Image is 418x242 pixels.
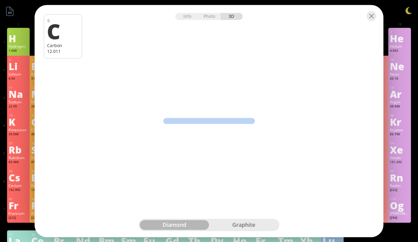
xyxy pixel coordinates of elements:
div: Fr [9,200,28,210]
div: 6.94 [9,76,28,81]
div: He [390,33,409,43]
div: Photo [199,13,221,20]
div: 87 [9,197,28,201]
div: Helium [390,44,409,49]
div: 19 [9,114,28,117]
div: graphite [209,220,278,230]
div: Rubidium [9,155,28,160]
div: [223] [9,216,28,221]
div: Neon [390,72,409,76]
div: Xe [390,145,409,155]
div: Cesium [9,183,28,188]
div: 2 [390,30,409,34]
div: Mg [31,89,50,99]
h1: Talbica. Interactive chemistry [3,3,415,16]
div: Francium [9,211,28,216]
div: H [9,33,28,43]
div: Ne [390,61,409,71]
div: 11 [9,86,28,90]
div: Lithium [9,72,28,76]
div: 38 [32,141,50,145]
div: 37 [9,141,28,145]
div: Krypton [390,127,409,132]
div: [222] [390,188,409,193]
div: 55 [9,169,28,173]
div: 10 [390,58,409,62]
div: 85.468 [9,160,28,165]
div: 1.008 [9,49,28,54]
div: C [47,20,78,41]
div: 22.99 [9,104,28,109]
div: Radon [390,183,409,188]
div: 88 [32,197,50,201]
div: Cs [9,173,28,182]
div: Beryllium [31,72,50,76]
div: 54 [390,141,409,145]
div: Ba [31,173,50,182]
div: Strontium [31,155,50,160]
div: 118 [390,197,409,201]
div: 83.798 [390,132,409,137]
div: Ca [31,117,50,127]
div: 1 [9,30,28,34]
div: 86 [390,169,409,173]
div: 56 [32,169,50,173]
div: 57 [9,233,28,236]
div: Radium [31,211,50,216]
div: Potassium [9,127,28,132]
div: Argon [390,99,409,104]
div: Rn [390,173,409,182]
div: Ra [31,200,50,210]
div: 4.003 [390,49,409,54]
div: 39.098 [9,132,28,137]
div: Carbon [47,43,79,48]
div: Sodium [9,99,28,104]
div: 40.078 [31,132,50,137]
div: [PERSON_NAME] [390,211,409,216]
div: Be [31,61,50,71]
div: [294] [390,216,409,221]
div: 131.293 [390,160,409,165]
div: Xenon [390,155,409,160]
div: 12.011 [47,48,79,54]
div: 9.012 [31,76,50,81]
div: Rb [9,145,28,155]
div: 36 [390,114,409,117]
div: 58 [32,233,50,236]
div: Hydrogen [9,44,28,49]
div: 132.905 [9,188,28,193]
div: 20 [32,114,50,117]
div: Barium [31,183,50,188]
div: 87.62 [31,160,50,165]
div: diamond [140,220,209,230]
div: 39.948 [390,104,409,109]
div: [226] [31,216,50,221]
div: 3 [9,58,28,62]
div: 12 [32,86,50,90]
div: Ar [390,89,409,99]
div: Sr [31,145,50,155]
div: Info [175,13,199,20]
div: Og [390,200,409,210]
div: Li [9,61,28,71]
div: 20.18 [390,76,409,81]
div: 18 [390,86,409,90]
div: 24.305 [31,104,50,109]
div: Magnesium [31,99,50,104]
div: 137.327 [31,188,50,193]
div: Calcium [31,127,50,132]
div: 4 [32,58,50,62]
div: Kr [390,117,409,127]
div: K [9,117,28,127]
div: Na [9,89,28,99]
